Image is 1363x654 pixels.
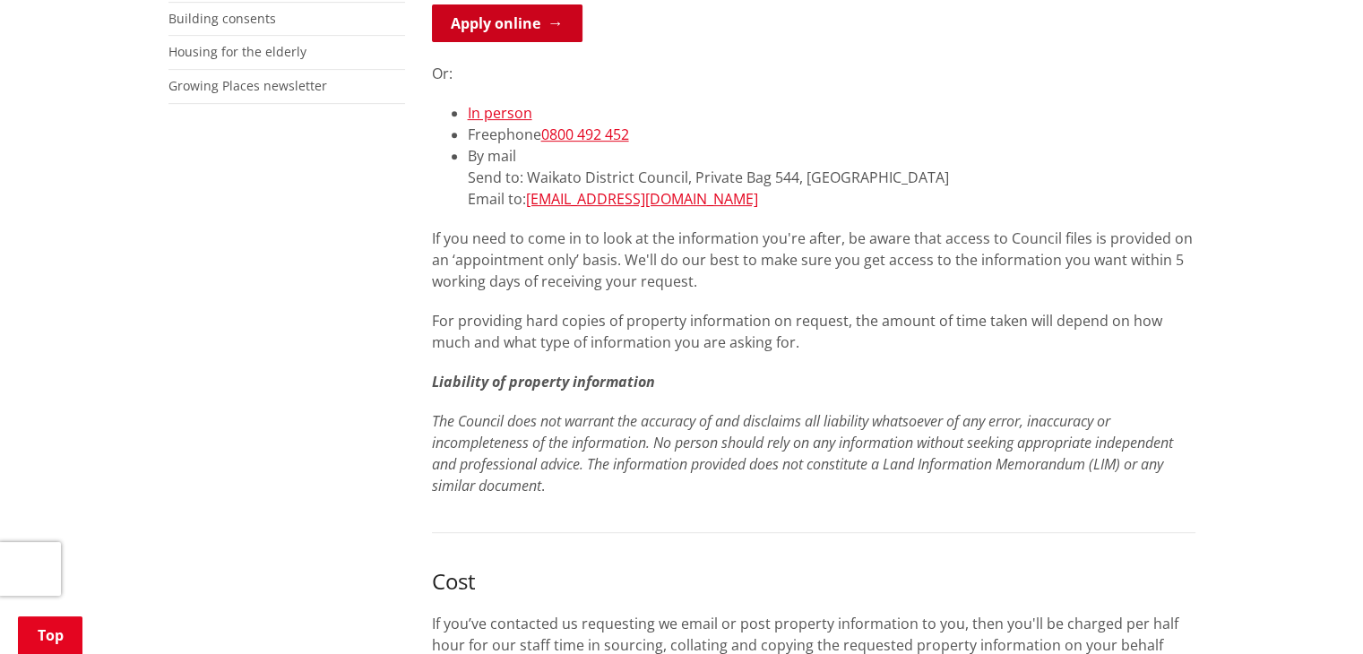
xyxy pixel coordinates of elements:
[468,103,532,123] a: In person
[432,4,582,42] a: Apply online
[168,43,306,60] a: Housing for the elderly
[432,569,1195,595] h3: Cost
[432,63,1195,84] p: Or:
[541,125,629,144] a: 0800 492 452
[432,410,1195,496] p: .
[18,616,82,654] a: Top
[432,310,1195,353] p: For providing hard copies of property information on request, the amount of time taken will depen...
[432,372,655,392] em: Liability of property information
[432,411,1173,495] em: The Council does not warrant the accuracy of and disclaims all liability whatsoever of any error,...
[468,145,1195,210] li: By mail Send to: Waikato District Council, Private Bag 544, [GEOGRAPHIC_DATA] Email to:
[168,77,327,94] a: Growing Places newsletter
[432,228,1195,292] p: If you need to come in to look at the information you're after, be aware that access to Council f...
[168,10,276,27] a: Building consents
[526,189,758,209] a: [EMAIL_ADDRESS][DOMAIN_NAME]
[1281,579,1345,643] iframe: Messenger Launcher
[468,124,1195,145] li: Freephone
